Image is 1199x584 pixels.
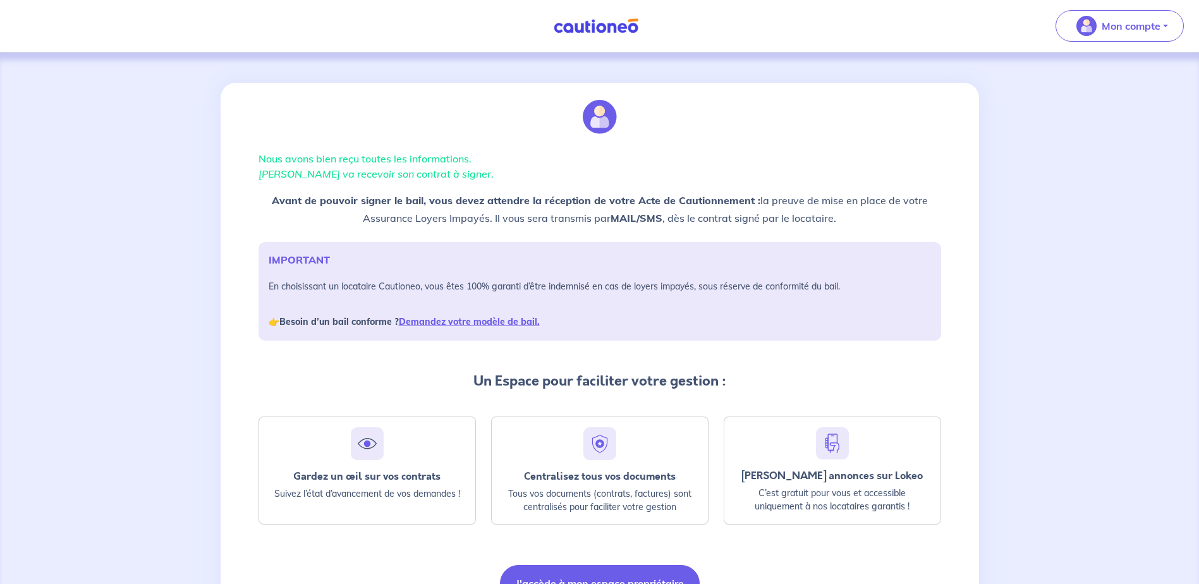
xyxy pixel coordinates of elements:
[269,277,931,331] p: En choisissant un locataire Cautioneo, vous êtes 100% garanti d’être indemnisé en cas de loyers i...
[272,194,760,207] strong: Avant de pouvoir signer le bail, vous devez attendre la réception de votre Acte de Cautionnement :
[269,487,465,501] p: Suivez l’état d’avancement de vos demandes !
[269,253,330,266] strong: IMPORTANT
[259,371,941,391] p: Un Espace pour faciliter votre gestion :
[821,432,844,454] img: hand-phone-blue.svg
[734,487,930,513] p: C’est gratuit pour vous et accessible uniquement à nos locataires garantis !
[259,151,941,181] p: Nous avons bien reçu toutes les informations.
[259,192,941,227] p: la preuve de mise en place de votre Assurance Loyers Impayés. Il vous sera transmis par , dès le ...
[1102,18,1160,33] p: Mon compte
[269,470,465,482] div: Gardez un œil sur vos contrats
[502,470,698,482] div: Centralisez tous vos documents
[583,100,617,134] img: illu_account.svg
[549,18,643,34] img: Cautioneo
[588,432,611,455] img: security.svg
[1056,10,1184,42] button: illu_account_valid_menu.svgMon compte
[279,316,540,327] strong: Besoin d’un bail conforme ?
[502,487,698,514] p: Tous vos documents (contrats, factures) sont centralisés pour faciliter votre gestion
[259,167,494,180] em: [PERSON_NAME] va recevoir son contrat à signer.
[356,432,379,455] img: eye.svg
[734,470,930,482] div: [PERSON_NAME] annonces sur Lokeo
[1076,16,1097,36] img: illu_account_valid_menu.svg
[611,212,662,224] strong: MAIL/SMS
[399,316,540,327] a: Demandez votre modèle de bail.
